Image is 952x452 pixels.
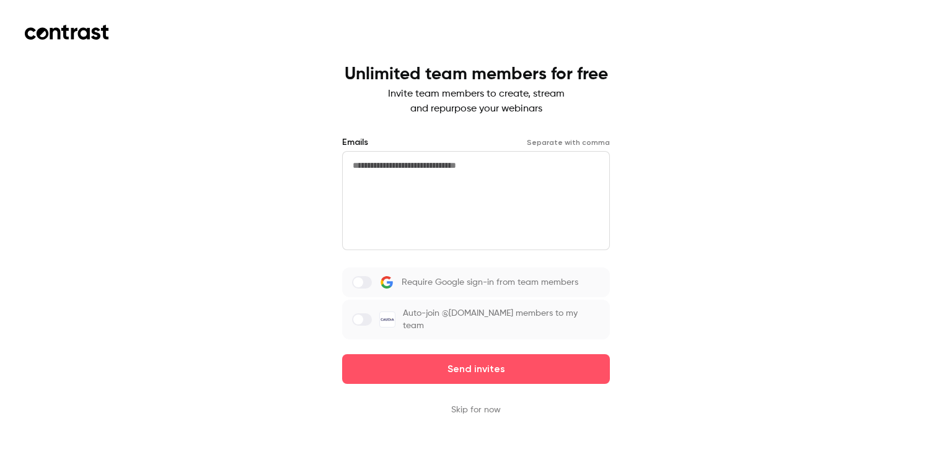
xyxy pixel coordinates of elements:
button: Send invites [342,354,610,384]
label: Auto-join @[DOMAIN_NAME] members to my team [342,300,610,339]
h1: Unlimited team members for free [345,64,608,84]
button: Skip for now [451,404,501,416]
p: Separate with comma [527,137,610,147]
p: Invite team members to create, stream and repurpose your webinars [345,87,608,116]
img: Caudia [380,312,395,327]
label: Require Google sign-in from team members [342,267,610,297]
label: Emails [342,136,368,149]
